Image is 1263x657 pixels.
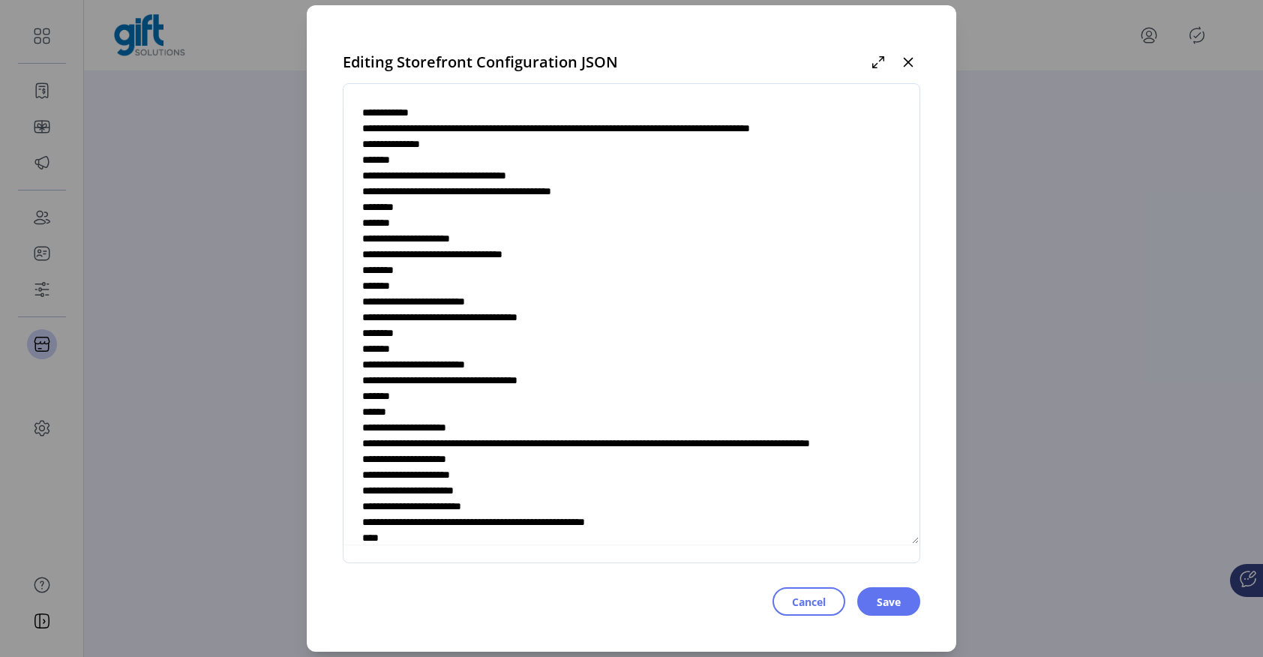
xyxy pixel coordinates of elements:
span: Save [877,594,901,610]
span: Editing Storefront Configuration JSON [343,51,618,73]
button: Maximize [866,50,890,74]
button: Save [857,587,920,616]
button: Cancel [772,587,845,616]
span: Cancel [792,594,826,610]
